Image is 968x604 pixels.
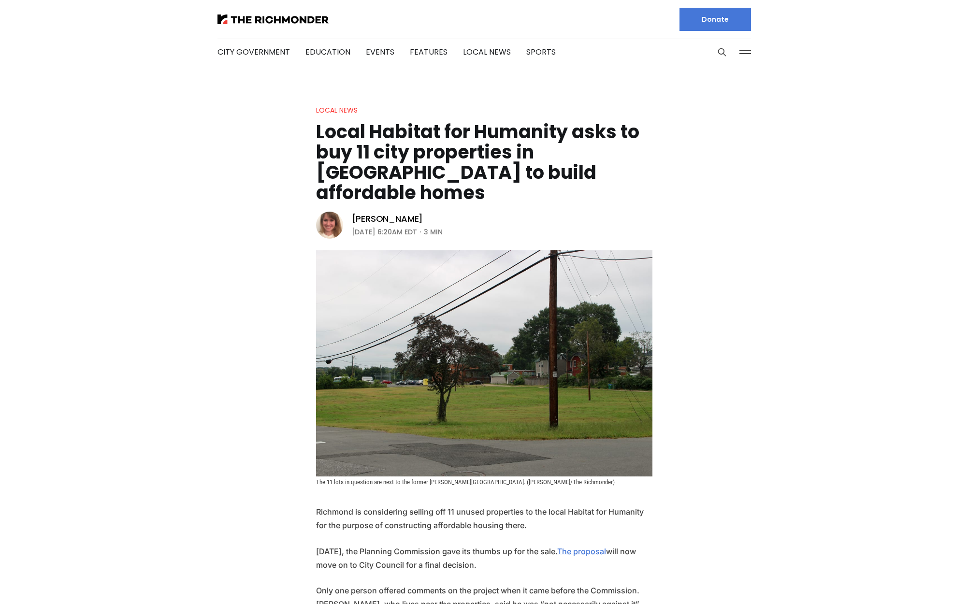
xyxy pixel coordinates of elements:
a: Donate [679,8,751,31]
a: Events [366,46,394,58]
img: Sarah Vogelsong [316,212,343,239]
button: Search this site [715,45,729,59]
a: City Government [217,46,290,58]
h1: Local Habitat for Humanity asks to buy 11 city properties in [GEOGRAPHIC_DATA] to build affordabl... [316,122,652,203]
a: Education [305,46,350,58]
img: The Richmonder [217,14,329,24]
a: [PERSON_NAME] [352,213,423,225]
a: Local News [463,46,511,58]
img: Local Habitat for Humanity asks to buy 11 city properties in Northside to build affordable homes [316,250,652,476]
span: The 11 lots in question are next to the former [PERSON_NAME][GEOGRAPHIC_DATA]. ([PERSON_NAME]/The... [316,478,615,486]
a: Local News [316,105,358,115]
p: [DATE], the Planning Commission gave its thumbs up for the sale. will now move on to City Council... [316,545,652,572]
span: 3 min [424,226,443,238]
a: The proposal [557,546,606,556]
time: [DATE] 6:20AM EDT [352,226,417,238]
a: Sports [526,46,556,58]
a: Features [410,46,448,58]
p: Richmond is considering selling off 11 unused properties to the local Habitat for Humanity for th... [316,505,652,532]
